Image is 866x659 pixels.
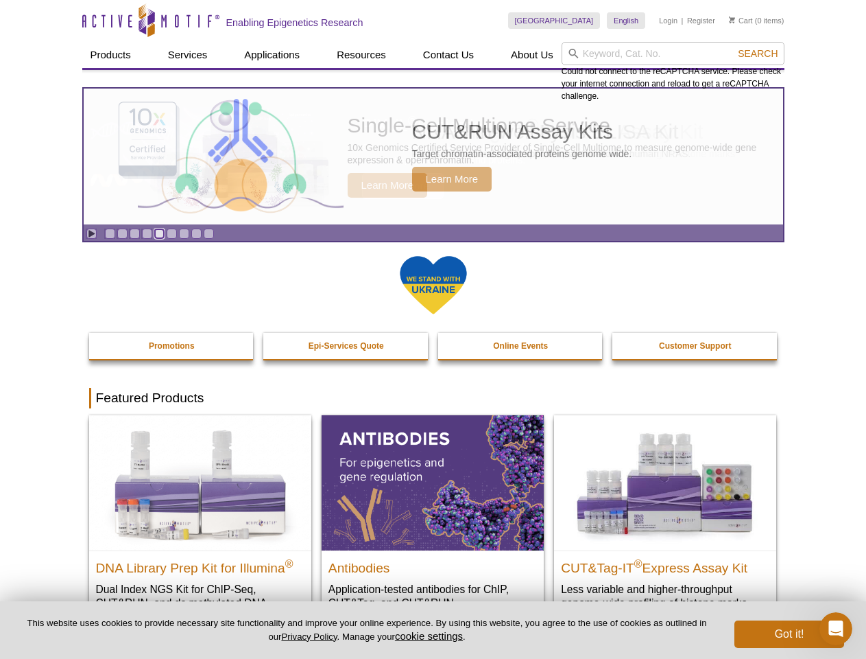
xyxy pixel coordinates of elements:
a: Cart [729,16,753,25]
a: Resources [328,42,394,68]
a: English [607,12,645,29]
img: CUT&Tag-IT® Express Assay Kit [554,415,776,550]
li: (0 items) [729,12,784,29]
a: Online Events [438,333,604,359]
a: Go to slide 4 [142,229,152,239]
img: DNA Library Prep Kit for Illumina [89,415,311,550]
div: Could not connect to the reCAPTCHA service. Please check your internet connection and reload to g... [562,42,784,102]
h2: CUT&Tag-IT Express Assay Kit [561,555,769,575]
a: Go to slide 1 [105,229,115,239]
a: Go to slide 7 [179,229,189,239]
h2: Featured Products [89,388,778,408]
a: DNA Library Prep Kit for Illumina DNA Library Prep Kit for Illumina® Dual Index NGS Kit for ChIP-... [89,415,311,637]
a: Go to slide 6 [167,229,177,239]
p: This website uses cookies to provide necessary site functionality and improve your online experie... [22,617,712,643]
p: Application-tested antibodies for ChIP, CUT&Tag, and CUT&RUN. [328,582,537,610]
a: Login [659,16,677,25]
sup: ® [285,557,293,569]
strong: Online Events [493,341,548,351]
a: Go to slide 3 [130,229,140,239]
a: Go to slide 8 [191,229,202,239]
a: CUT&Tag-IT® Express Assay Kit CUT&Tag-IT®Express Assay Kit Less variable and higher-throughput ge... [554,415,776,623]
a: Toggle autoplay [86,229,97,239]
strong: Customer Support [659,341,731,351]
sup: ® [634,557,642,569]
a: Epi-Services Quote [263,333,429,359]
input: Keyword, Cat. No. [562,42,784,65]
strong: Epi-Services Quote [309,341,384,351]
button: cookie settings [395,630,463,642]
a: Applications [236,42,308,68]
h2: DNA Library Prep Kit for Illumina [96,555,304,575]
button: Got it! [734,621,844,648]
a: Customer Support [612,333,778,359]
a: Go to slide 5 [154,229,165,239]
li: | [682,12,684,29]
span: Search [738,48,778,59]
a: Go to slide 2 [117,229,128,239]
a: About Us [503,42,562,68]
a: Contact Us [415,42,482,68]
img: We Stand With Ukraine [399,255,468,316]
a: Go to slide 9 [204,229,214,239]
p: Less variable and higher-throughput genome-wide profiling of histone marks​. [561,582,769,610]
img: Your Cart [729,16,735,23]
a: Privacy Policy [281,632,337,642]
p: Dual Index NGS Kit for ChIP-Seq, CUT&RUN, and ds methylated DNA assays. [96,582,304,624]
a: [GEOGRAPHIC_DATA] [508,12,601,29]
img: All Antibodies [322,415,544,550]
h2: Antibodies [328,555,537,575]
a: Services [160,42,216,68]
button: Search [734,47,782,60]
a: Promotions [89,333,255,359]
iframe: Intercom live chat [819,612,852,645]
strong: Promotions [149,341,195,351]
h2: Enabling Epigenetics Research [226,16,363,29]
a: All Antibodies Antibodies Application-tested antibodies for ChIP, CUT&Tag, and CUT&RUN. [322,415,544,623]
a: Products [82,42,139,68]
a: Register [687,16,715,25]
